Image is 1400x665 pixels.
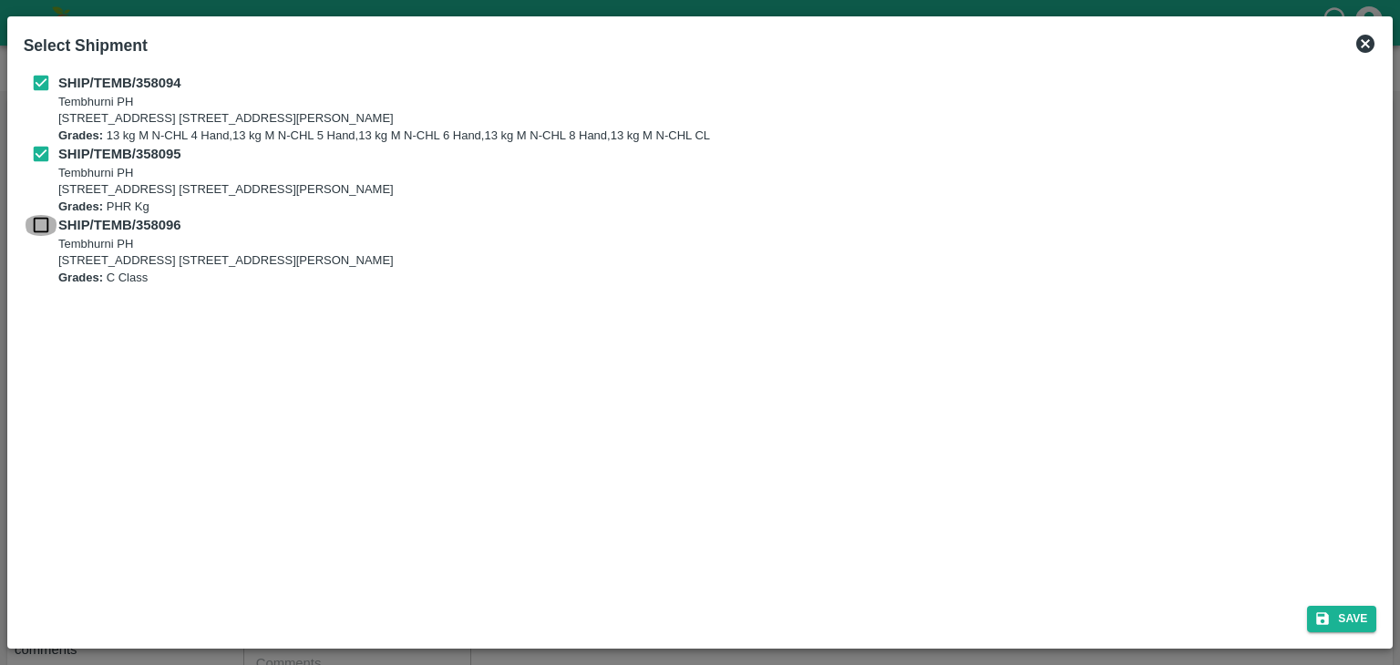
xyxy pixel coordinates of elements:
[58,94,710,111] p: Tembhurni PH
[58,218,180,232] b: SHIP/TEMB/358096
[58,147,180,161] b: SHIP/TEMB/358095
[58,128,103,142] b: Grades:
[58,110,710,128] p: [STREET_ADDRESS] [STREET_ADDRESS][PERSON_NAME]
[58,236,394,253] p: Tembhurni PH
[1307,606,1376,632] button: Save
[58,199,103,213] b: Grades:
[58,165,394,182] p: Tembhurni PH
[58,270,394,287] p: C Class
[58,199,394,216] p: PHR Kg
[58,271,103,284] b: Grades:
[58,76,180,90] b: SHIP/TEMB/358094
[58,128,710,145] p: 13 kg M N-CHL 4 Hand,13 kg M N-CHL 5 Hand,13 kg M N-CHL 6 Hand,13 kg M N-CHL 8 Hand,13 kg M N-CHL CL
[24,36,148,55] b: Select Shipment
[58,181,394,199] p: [STREET_ADDRESS] [STREET_ADDRESS][PERSON_NAME]
[58,252,394,270] p: [STREET_ADDRESS] [STREET_ADDRESS][PERSON_NAME]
